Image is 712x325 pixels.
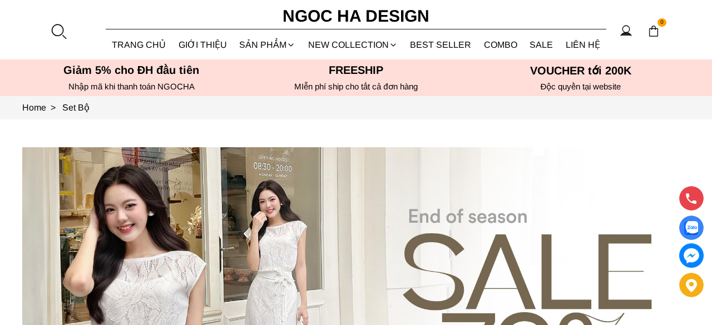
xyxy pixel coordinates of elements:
h5: VOUCHER tới 200K [472,64,690,77]
img: Display image [684,221,698,235]
a: messenger [679,243,704,268]
a: BEST SELLER [404,30,478,59]
a: Link to Home [22,103,62,112]
a: Link to Set Bộ [62,103,90,112]
a: SALE [523,30,560,59]
font: Nhập mã khi thanh toán NGOCHA [68,82,195,91]
span: 0 [657,18,666,27]
a: GIỚI THIỆU [172,30,234,59]
a: LIÊN HỆ [560,30,607,59]
span: > [46,103,60,112]
a: Display image [679,216,704,240]
img: img-CART-ICON-ksit0nf1 [647,25,660,37]
h6: MIễn phí ship cho tất cả đơn hàng [247,82,465,92]
a: Combo [478,30,524,59]
a: Ngoc Ha Design [273,3,439,29]
a: NEW COLLECTION [302,30,404,59]
font: Freeship [329,64,383,76]
h6: Độc quyền tại website [472,82,690,92]
a: TRANG CHỦ [106,30,172,59]
font: Giảm 5% cho ĐH đầu tiên [63,64,200,76]
div: SẢN PHẨM [233,30,302,59]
